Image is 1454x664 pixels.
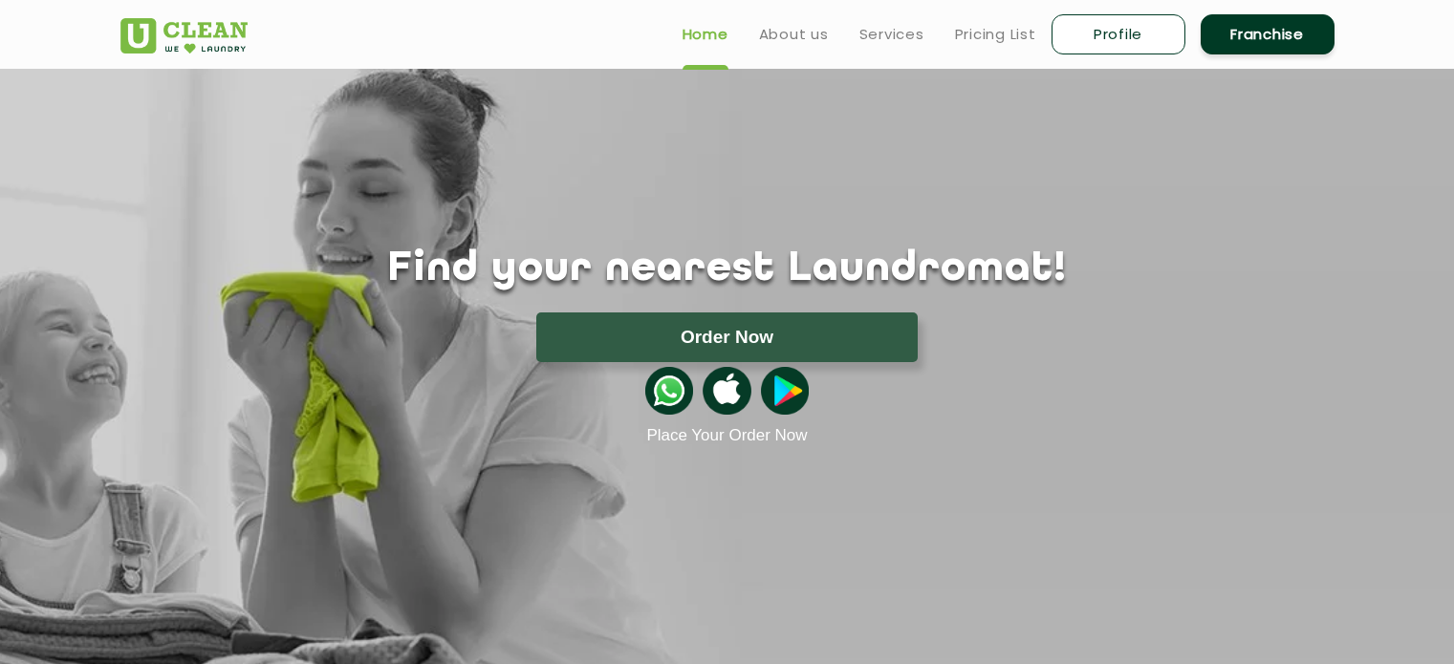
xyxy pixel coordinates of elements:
a: Profile [1052,14,1185,54]
a: Services [859,23,924,46]
img: apple-icon.png [703,367,750,415]
a: Pricing List [955,23,1036,46]
a: Place Your Order Now [646,426,807,445]
a: Home [683,23,728,46]
a: Franchise [1201,14,1335,54]
button: Order Now [536,312,918,362]
img: whatsappicon.png [645,367,693,415]
a: About us [759,23,829,46]
img: playstoreicon.png [761,367,809,415]
h1: Find your nearest Laundromat! [106,246,1349,293]
img: UClean Laundry and Dry Cleaning [120,18,248,54]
